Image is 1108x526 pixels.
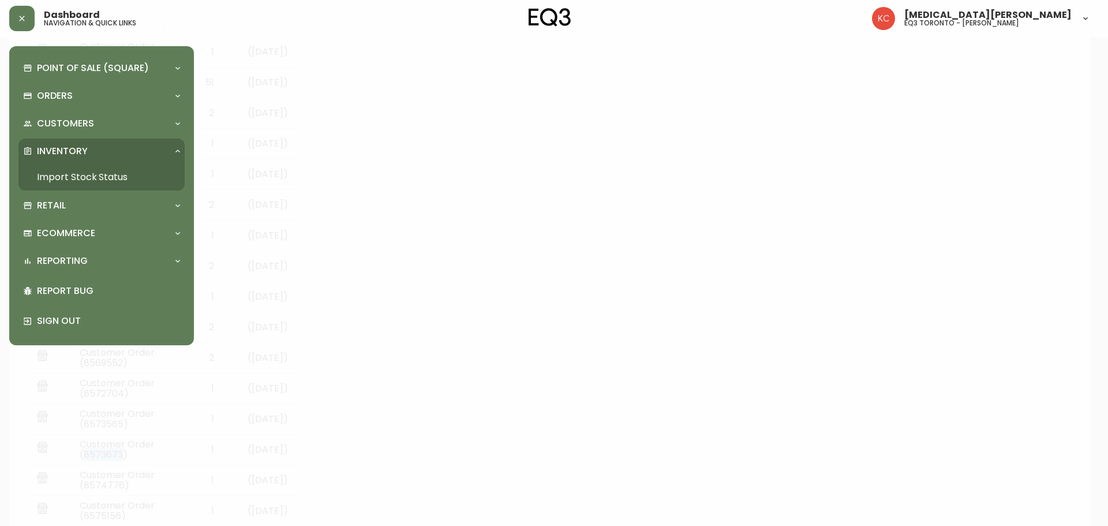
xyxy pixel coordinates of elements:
h5: navigation & quick links [44,20,136,27]
p: Reporting [37,255,88,267]
p: Ecommerce [37,227,95,240]
div: Customers [18,111,185,136]
div: Report Bug [18,276,185,306]
span: Dashboard [44,10,100,20]
img: 6487344ffbf0e7f3b216948508909409 [872,7,895,30]
div: Ecommerce [18,221,185,246]
div: Reporting [18,248,185,274]
div: Orders [18,83,185,109]
p: Inventory [37,145,88,158]
a: Import Stock Status [18,164,185,191]
span: [MEDICAL_DATA][PERSON_NAME] [904,10,1072,20]
p: Sign Out [37,315,180,327]
p: Report Bug [37,285,180,297]
p: Retail [37,199,66,212]
h5: eq3 toronto - [PERSON_NAME] [904,20,1019,27]
p: Customers [37,117,94,130]
p: Point of Sale (Square) [37,62,149,74]
p: Orders [37,89,73,102]
div: Point of Sale (Square) [18,55,185,81]
div: Sign Out [18,306,185,336]
div: Inventory [18,139,185,164]
div: Retail [18,193,185,218]
img: logo [529,8,571,27]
